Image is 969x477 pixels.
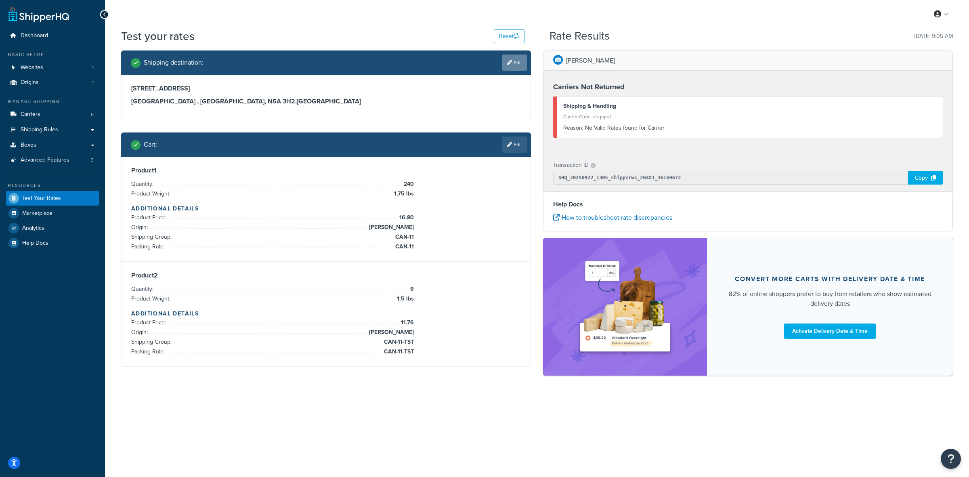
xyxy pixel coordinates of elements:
[131,204,521,213] h4: Additional Details
[399,318,414,328] span: 11.76
[6,98,99,105] div: Manage Shipping
[131,318,168,327] span: Product Price:
[6,75,99,90] li: Origins
[563,111,937,122] div: Carrier Code: shqups1
[91,157,94,164] span: 3
[21,111,40,118] span: Carriers
[22,240,48,247] span: Help Docs
[908,171,943,185] div: Copy
[131,328,150,336] span: Origin:
[735,275,925,283] div: Convert more carts with delivery date & time
[6,206,99,221] a: Marketplace
[131,166,521,174] h3: Product 1
[144,59,203,66] h2: Shipping destination :
[408,284,414,294] span: 9
[92,79,94,86] span: 1
[131,242,167,251] span: Packing Rule:
[367,223,414,232] span: [PERSON_NAME]
[6,236,99,250] a: Help Docs
[395,294,414,304] span: 1.5 lbs
[131,97,521,105] h3: [GEOGRAPHIC_DATA] , [GEOGRAPHIC_DATA], N5A 3H2 , [GEOGRAPHIC_DATA]
[131,294,172,303] span: Product Weight:
[21,126,58,133] span: Shipping Rules
[6,153,99,168] li: Advanced Features
[563,124,583,132] span: Reason:
[553,160,589,171] p: Transaction ID
[21,157,69,164] span: Advanced Features
[131,233,174,241] span: Shipping Group:
[502,137,527,153] a: Edit
[131,338,174,346] span: Shipping Group:
[92,64,94,71] span: 1
[553,213,672,222] a: How to troubleshoot rate discrepancies
[131,213,168,222] span: Product Price:
[21,79,39,86] span: Origins
[784,324,876,339] a: Activate Delivery Date & Time
[91,111,94,118] span: 6
[393,242,414,252] span: CAN-11
[22,225,44,232] span: Analytics
[6,28,99,43] a: Dashboard
[941,449,961,469] button: Open Resource Center
[21,64,43,71] span: Websites
[914,31,953,42] p: [DATE] 9:05 AM
[6,182,99,189] div: Resources
[392,189,414,199] span: 1.75 lbs
[21,142,36,149] span: Boxes
[6,51,99,58] div: Basic Setup
[131,84,521,92] h3: [STREET_ADDRESS]
[553,200,943,209] h4: Help Docs
[144,141,157,148] h2: Cart :
[393,232,414,242] span: CAN-11
[131,180,155,188] span: Quantity:
[382,347,414,357] span: CAN-11-TST
[6,107,99,122] a: Carriers6
[6,75,99,90] a: Origins1
[563,122,937,134] div: No Valid Rates found for Carrier
[382,337,414,347] span: CAN-11-TST
[131,285,155,293] span: Quantity:
[553,82,625,92] strong: Carriers Not Returned
[21,32,48,39] span: Dashboard
[6,122,99,137] a: Shipping Rules
[131,347,167,356] span: Packing Rule:
[131,309,521,318] h4: Additional Details
[6,60,99,75] li: Websites
[22,195,61,202] span: Test Your Rates
[367,328,414,337] span: [PERSON_NAME]
[6,221,99,235] a: Analytics
[502,55,527,71] a: Edit
[131,189,172,198] span: Product Weight:
[6,153,99,168] a: Advanced Features3
[6,107,99,122] li: Carriers
[131,271,521,279] h3: Product 2
[575,250,675,364] img: feature-image-ddt-36eae7f7280da8017bfb280eaccd9c446f90b1fe08728e4019434db127062ab4.png
[550,30,610,42] h2: Rate Results
[494,29,524,43] button: Reset
[6,138,99,153] a: Boxes
[22,210,52,217] span: Marketplace
[726,289,933,309] div: 82% of online shoppers prefer to buy from retailers who show estimated delivery dates
[563,101,937,112] div: Shipping & Handling
[6,60,99,75] a: Websites1
[121,28,195,44] h1: Test your rates
[6,191,99,206] a: Test Your Rates
[566,55,615,66] p: [PERSON_NAME]
[402,179,414,189] span: 240
[131,223,150,231] span: Origin:
[397,213,414,223] span: 16.80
